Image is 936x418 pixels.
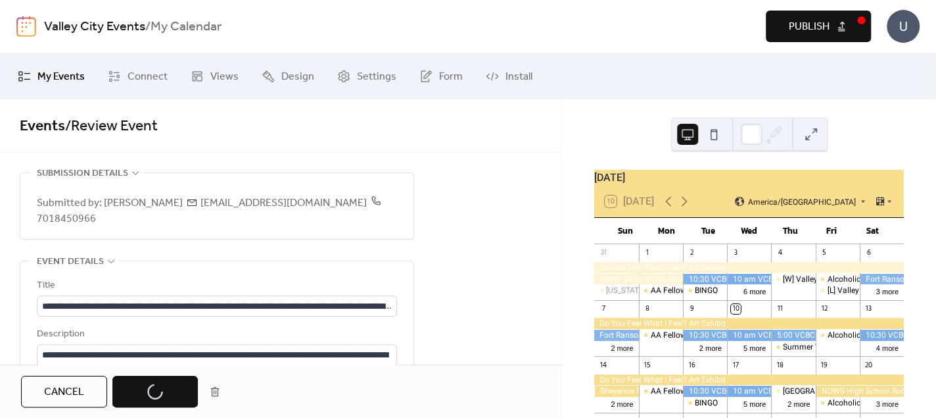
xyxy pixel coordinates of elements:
a: Install [476,59,542,94]
button: 2 more [605,342,638,353]
button: 2 more [782,398,815,409]
div: NDWS High School Rodeo [816,386,904,397]
span: Cancel [44,384,84,400]
div: 2 [687,248,697,258]
div: Fort Ransom Sodbuster Days [860,274,904,285]
span: Publish [789,19,830,35]
div: AA Fellowship Corner [639,386,683,397]
div: Wed [728,218,770,244]
div: 10:30 VCBC Library LEGO Club [860,330,904,341]
b: / [145,14,151,39]
div: Alcoholics Anonymous [816,274,860,285]
div: Title [37,278,394,294]
div: AA Fellowship Corner [651,386,727,397]
div: Alcoholics Anonymous [827,330,909,341]
div: 8 [643,304,653,314]
div: AA Fellowship Corner [651,285,727,296]
div: Do You Feel What I Feel? Art Exhibit [594,262,904,273]
div: Alcoholics Anonymous [827,274,909,285]
div: AQHA 4-day Horse Show [594,274,682,285]
div: AA Fellowship Corner [639,285,683,296]
span: Submitted by: [PERSON_NAME] [EMAIL_ADDRESS][DOMAIN_NAME] [37,196,397,227]
div: 10:30 VCBC Library Next Chapter Book Club [683,386,727,397]
span: / Review Event [65,112,158,141]
span: Event details [37,254,104,270]
div: 19 [820,360,830,370]
div: AA Fellowship Corner [639,330,683,341]
img: logo [16,16,36,37]
div: BINGO [683,398,727,409]
div: 9 [687,304,697,314]
span: Settings [357,69,396,85]
div: Do You Feel What I Feel? Art Exhibit [594,318,904,329]
div: BINGO [695,398,718,409]
div: 5:00 VCBC Library Adult Painting Club [771,330,815,341]
div: Tue [688,218,729,244]
div: 12 [820,304,830,314]
div: 14 [598,360,608,370]
div: 20 [864,360,874,370]
div: Summer Vikes on Central [771,342,815,353]
button: 3 more [871,285,904,296]
div: 3 [731,248,741,258]
a: Connect [98,59,177,94]
div: Mon [646,218,688,244]
div: Description [37,327,394,342]
span: Form [439,69,463,85]
div: 1 [643,248,653,258]
span: Install [505,69,532,85]
button: 2 more [694,342,727,353]
a: Settings [327,59,406,94]
span: Views [210,69,239,85]
button: Cancel [21,376,107,407]
div: Alcoholics Anonymous [816,398,860,409]
span: Connect [128,69,168,85]
div: [L] Valley City State University Volleyball vs Montana Western - Faculty/Staff Night [816,285,860,296]
div: Fort Ransom Sodbuster Days [594,330,638,341]
div: [US_STATE] Hold'em [606,285,677,296]
div: Alcoholics Anonymous [816,330,860,341]
span: America/[GEOGRAPHIC_DATA] [748,197,856,205]
div: 10 am VCBC Library Circle Time [727,386,771,397]
div: AA Fellowship Corner [651,330,727,341]
div: 16 [687,360,697,370]
div: 11 [775,304,785,314]
div: Alcoholics Anonymous [827,398,909,409]
div: [DATE] [594,170,904,186]
div: [W] Valley City State University Football vs Augsburg University - Ag Bowl [771,274,815,285]
div: BINGO [683,285,727,296]
div: Sheyenne River Valley Chapter NCTA Trail Work Day [594,386,638,397]
div: 13 [864,304,874,314]
div: 17 [731,360,741,370]
div: Thu [770,218,811,244]
div: Valley City State University Softball vs North Dakota State College of Science - Scrimmage [771,386,815,397]
button: Publish [766,11,871,42]
div: Sun [605,218,646,244]
button: 2 more [605,398,638,409]
button: 5 more [738,398,771,409]
div: BINGO [695,285,718,296]
span: Submission details [37,166,128,182]
div: Texas Hold'em [594,285,638,296]
div: 18 [775,360,785,370]
div: 6 [864,248,874,258]
div: 10 am VCBC Library Circle Time [727,274,771,285]
a: Views [181,59,248,94]
a: Events [20,112,65,141]
div: 15 [643,360,653,370]
div: 7 [598,304,608,314]
span: 7018450966 [37,193,381,229]
a: My Events [8,59,95,94]
span: Design [281,69,314,85]
div: Summer Vikes on Central [783,342,873,353]
b: My Calendar [151,14,222,39]
div: Do You Feel What I Feel? Art Exhibit [594,375,904,386]
div: 10:30 VCBC Library Next Chapter Book Club [683,330,727,341]
button: 4 more [871,342,904,353]
div: 10:30 VCBC Library Next Chapter Book Club [683,274,727,285]
div: 5 [820,248,830,258]
span: My Events [37,69,85,85]
div: 4 [775,248,785,258]
div: Fri [811,218,853,244]
button: 6 more [738,285,771,296]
